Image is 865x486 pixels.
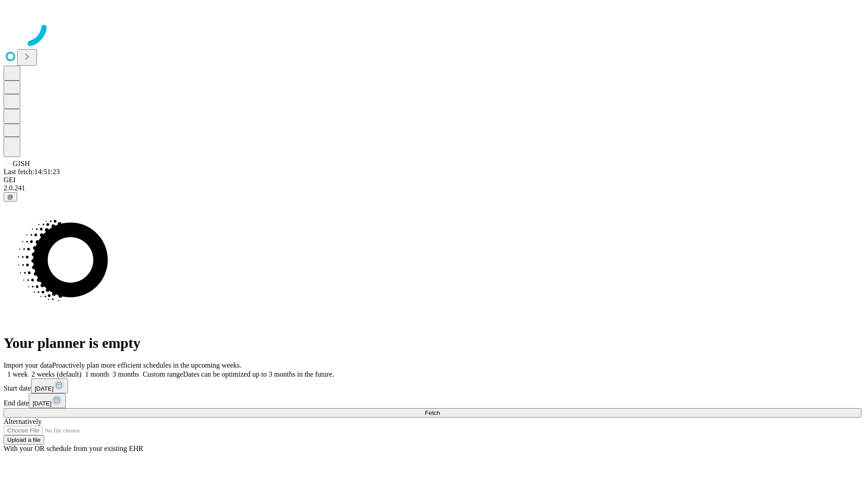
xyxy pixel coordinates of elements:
[4,335,861,351] h1: Your planner is empty
[32,400,51,407] span: [DATE]
[4,445,143,452] span: With your OR schedule from your existing EHR
[29,393,66,408] button: [DATE]
[4,176,861,184] div: GEI
[113,370,139,378] span: 3 months
[143,370,183,378] span: Custom range
[4,184,861,192] div: 2.0.241
[13,160,30,167] span: GJSH
[7,193,14,200] span: @
[35,385,54,392] span: [DATE]
[4,408,861,418] button: Fetch
[4,361,52,369] span: Import your data
[4,378,861,393] div: Start date
[4,192,17,202] button: @
[183,370,334,378] span: Dates can be optimized up to 3 months in the future.
[4,435,44,445] button: Upload a file
[52,361,241,369] span: Proactively plan more efficient schedules in the upcoming weeks.
[85,370,109,378] span: 1 month
[4,418,41,425] span: Alternatively
[425,409,440,416] span: Fetch
[4,168,60,175] span: Last fetch: 14:51:23
[31,378,68,393] button: [DATE]
[7,370,28,378] span: 1 week
[4,393,861,408] div: End date
[32,370,82,378] span: 2 weeks (default)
